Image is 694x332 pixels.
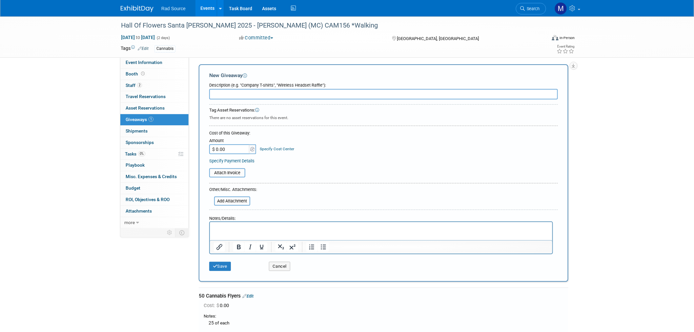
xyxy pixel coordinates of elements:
a: Specify Cost Center [260,147,295,151]
div: Event Format [507,34,575,44]
div: Event Rating [557,45,575,48]
div: Notes/Details: [209,213,553,221]
img: ExhibitDay [121,6,153,12]
div: Tag Asset Reservations: [209,107,558,114]
a: Tasks0% [120,149,189,160]
span: ROI, Objectives & ROO [126,197,170,202]
img: Format-Inperson.png [552,35,559,40]
span: Tasks [125,151,145,156]
a: more [120,217,189,228]
span: 0% [138,151,145,156]
div: There are no asset reservations for this event. [209,114,558,121]
a: Travel Reservations [120,91,189,102]
div: 25 of each [204,319,568,326]
button: Insert/edit link [214,242,225,252]
div: 50 Cannabis Flyers [199,293,568,300]
a: ROI, Objectives & ROO [120,194,189,205]
div: New Giveaway [209,72,558,79]
span: [DATE] [DATE] [121,34,155,40]
a: Giveaways1 [120,114,189,125]
a: Staff2 [120,80,189,91]
span: Playbook [126,162,145,168]
span: 1 [149,117,153,122]
a: Booth [120,69,189,80]
span: Search [525,6,540,11]
a: Event Information [120,57,189,68]
span: Cost: $ [204,302,220,308]
button: Italic [245,242,256,252]
a: Budget [120,183,189,194]
span: Attachments [126,208,152,214]
span: Misc. Expenses & Credits [126,174,177,179]
td: Toggle Event Tabs [175,228,189,237]
div: Cannabis [154,45,175,52]
span: Shipments [126,128,148,134]
div: Notes: [204,313,568,320]
div: In-Person [560,35,575,40]
button: Bullet list [318,242,329,252]
span: 2 [137,83,142,88]
span: Giveaways [126,117,153,122]
span: [GEOGRAPHIC_DATA], [GEOGRAPHIC_DATA] [397,36,479,41]
span: Booth not reserved yet [140,71,146,76]
button: Cancel [269,262,290,271]
a: Playbook [120,160,189,171]
span: 0.00 [204,302,232,308]
button: Numbered list [306,242,317,252]
a: Edit [242,294,254,299]
span: Rad Source [161,6,186,11]
button: Underline [256,242,267,252]
img: Melissa Conboy [555,2,567,15]
iframe: Rich Text Area [210,222,552,240]
a: Search [516,3,546,14]
span: more [124,220,135,225]
a: Attachments [120,206,189,217]
span: Event Information [126,60,162,65]
span: Staff [126,83,142,88]
div: Other/Misc. Attachments: [209,187,257,194]
span: Asset Reservations [126,105,165,111]
a: Shipments [120,126,189,137]
td: Tags [121,45,149,52]
span: Sponsorships [126,140,154,145]
a: Asset Reservations [120,103,189,114]
a: Misc. Expenses & Credits [120,171,189,182]
div: Amount [209,138,257,144]
button: Subscript [276,242,287,252]
button: Committed [237,34,276,41]
a: Edit [138,46,149,51]
span: Booth [126,71,146,76]
span: Budget [126,185,140,191]
a: Specify Payment Details [209,158,255,163]
a: Sponsorships [120,137,189,148]
button: Bold [233,242,244,252]
span: Travel Reservations [126,94,166,99]
div: Hall Of Flowers Santa [PERSON_NAME] 2025 - [PERSON_NAME] (MC) CAM156 *Walking [119,20,536,31]
span: to [135,35,141,40]
button: Superscript [287,242,298,252]
td: Personalize Event Tab Strip [164,228,175,237]
span: (2 days) [156,36,170,40]
button: Save [209,262,231,271]
div: Description (e.g. "Company T-shirts", "Wireless Headset Raffle"): [209,79,558,88]
div: Cost of this Giveaway: [209,130,558,136]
